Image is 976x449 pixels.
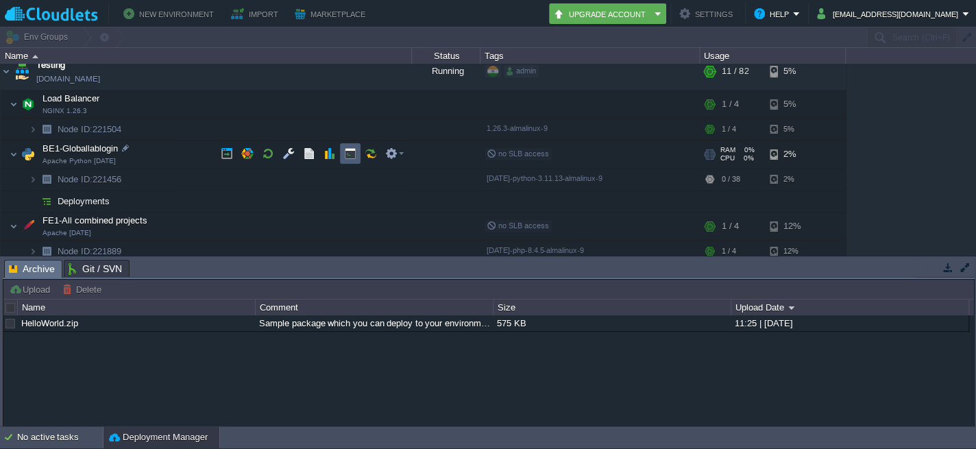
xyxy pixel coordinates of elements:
[770,53,814,90] div: 5%
[41,215,149,226] a: FE1-All combined projectsApache [DATE]
[770,90,814,118] div: 5%
[754,5,793,22] button: Help
[295,5,369,22] button: Marketplace
[32,55,38,58] img: AMDAwAAAACH5BAEAAAAALAAAAAABAAEAAAICRAEAOw==
[504,65,539,77] div: admin
[5,5,98,23] img: Cloudlets
[770,213,814,240] div: 12%
[42,229,91,237] span: Apache [DATE]
[10,213,18,240] img: AMDAwAAAACH5BAEAAAAALAAAAAABAAEAAAICRAEAOw==
[10,90,18,118] img: AMDAwAAAACH5BAEAAAAALAAAAAABAAEAAAICRAEAOw==
[770,169,814,190] div: 2%
[722,53,748,90] div: 11 / 82
[41,143,120,154] span: BE1-Globallablogin
[722,241,736,262] div: 1 / 4
[37,169,56,190] img: AMDAwAAAACH5BAEAAAAALAAAAAABAAEAAAICRAEAOw==
[58,124,93,134] span: Node ID:
[58,246,93,256] span: Node ID:
[1,48,411,64] div: Name
[41,143,120,154] a: BE1-GloballabloginApache Python [DATE]
[42,107,87,115] span: NGINX 1.26.3
[58,174,93,184] span: Node ID:
[256,300,493,315] div: Comment
[56,173,123,185] span: 221456
[37,191,56,212] img: AMDAwAAAACH5BAEAAAAALAAAAAABAAEAAAICRAEAOw==
[494,300,731,315] div: Size
[9,283,54,295] button: Upload
[817,5,962,22] button: [EMAIL_ADDRESS][DOMAIN_NAME]
[19,213,38,240] img: AMDAwAAAACH5BAEAAAAALAAAAAABAAEAAAICRAEAOw==
[36,58,65,72] a: Testing
[412,53,480,90] div: Running
[487,246,584,254] span: [DATE]-php-8.4.5-almalinux-9
[56,173,123,185] a: Node ID:221456
[123,5,218,22] button: New Environment
[722,90,739,118] div: 1 / 4
[722,119,736,140] div: 1 / 4
[741,146,755,154] span: 0%
[732,300,968,315] div: Upload Date
[256,315,492,331] div: Sample package which you can deploy to your environment. Feel free to delete and upload a package...
[37,119,56,140] img: AMDAwAAAACH5BAEAAAAALAAAAAABAAEAAAICRAEAOw==
[41,215,149,226] span: FE1-All combined projects
[770,141,814,168] div: 2%
[41,93,101,104] span: Load Balancer
[17,426,103,448] div: No active tasks
[19,300,255,315] div: Name
[56,245,123,257] a: Node ID:221889
[722,169,740,190] div: 0 / 38
[481,48,699,64] div: Tags
[29,191,37,212] img: AMDAwAAAACH5BAEAAAAALAAAAAABAAEAAAICRAEAOw==
[12,53,32,90] img: AMDAwAAAACH5BAEAAAAALAAAAAABAAEAAAICRAEAOw==
[56,123,123,135] a: Node ID:221504
[10,141,18,168] img: AMDAwAAAACH5BAEAAAAALAAAAAABAAEAAAICRAEAOw==
[487,174,602,182] span: [DATE]-python-3.11.13-almalinux-9
[679,5,737,22] button: Settings
[29,169,37,190] img: AMDAwAAAACH5BAEAAAAALAAAAAABAAEAAAICRAEAOw==
[720,146,735,154] span: RAM
[770,241,814,262] div: 12%
[487,124,547,132] span: 1.26.3-almalinux-9
[770,119,814,140] div: 5%
[41,93,101,104] a: Load BalancerNGINX 1.26.3
[722,213,739,240] div: 1 / 4
[56,195,112,207] a: Deployments
[62,283,106,295] button: Delete
[731,315,968,331] div: 11:25 | [DATE]
[56,245,123,257] span: 221889
[29,119,37,140] img: AMDAwAAAACH5BAEAAAAALAAAAAABAAEAAAICRAEAOw==
[553,5,650,22] button: Upgrade Account
[69,260,122,277] span: Git / SVN
[487,149,549,158] span: no SLB access
[720,154,735,162] span: CPU
[493,315,730,331] div: 575 KB
[37,241,56,262] img: AMDAwAAAACH5BAEAAAAALAAAAAABAAEAAAICRAEAOw==
[231,5,282,22] button: Import
[56,123,123,135] span: 221504
[1,53,12,90] img: AMDAwAAAACH5BAEAAAAALAAAAAABAAEAAAICRAEAOw==
[413,48,480,64] div: Status
[36,72,100,86] a: [DOMAIN_NAME]
[29,241,37,262] img: AMDAwAAAACH5BAEAAAAALAAAAAABAAEAAAICRAEAOw==
[42,157,116,165] span: Apache Python [DATE]
[700,48,845,64] div: Usage
[109,430,208,444] button: Deployment Manager
[740,154,754,162] span: 0%
[487,221,549,230] span: no SLB access
[19,141,38,168] img: AMDAwAAAACH5BAEAAAAALAAAAAABAAEAAAICRAEAOw==
[9,260,55,278] span: Archive
[19,90,38,118] img: AMDAwAAAACH5BAEAAAAALAAAAAABAAEAAAICRAEAOw==
[21,318,78,328] a: HelloWorld.zip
